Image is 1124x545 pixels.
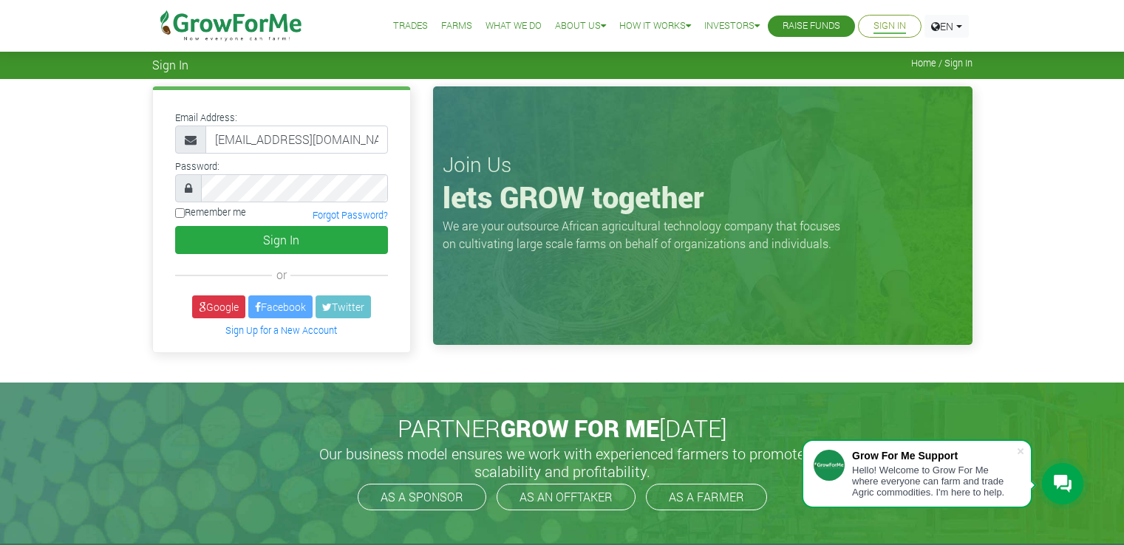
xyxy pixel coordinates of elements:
[175,266,388,284] div: or
[555,18,606,34] a: About Us
[443,152,963,177] h3: Join Us
[152,58,188,72] span: Sign In
[497,484,636,510] a: AS AN OFFTAKER
[441,18,472,34] a: Farms
[175,111,237,125] label: Email Address:
[873,18,906,34] a: Sign In
[852,450,1016,462] div: Grow For Me Support
[646,484,767,510] a: AS A FARMER
[704,18,760,34] a: Investors
[175,160,219,174] label: Password:
[358,484,486,510] a: AS A SPONSOR
[443,217,849,253] p: We are your outsource African agricultural technology company that focuses on cultivating large s...
[924,15,969,38] a: EN
[619,18,691,34] a: How it Works
[304,445,821,480] h5: Our business model ensures we work with experienced farmers to promote scalability and profitabil...
[225,324,337,336] a: Sign Up for a New Account
[783,18,840,34] a: Raise Funds
[393,18,428,34] a: Trades
[313,209,388,221] a: Forgot Password?
[158,414,967,442] h2: PARTNER [DATE]
[486,18,542,34] a: What We Do
[192,295,245,318] a: Google
[911,58,973,69] span: Home / Sign In
[175,208,185,218] input: Remember me
[175,205,246,219] label: Remember me
[500,412,659,444] span: GROW FOR ME
[205,126,388,154] input: Email Address
[852,465,1016,498] div: Hello! Welcome to Grow For Me where everyone can farm and trade Agric commodities. I'm here to help.
[175,226,388,254] button: Sign In
[443,179,963,215] h1: lets GROW together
